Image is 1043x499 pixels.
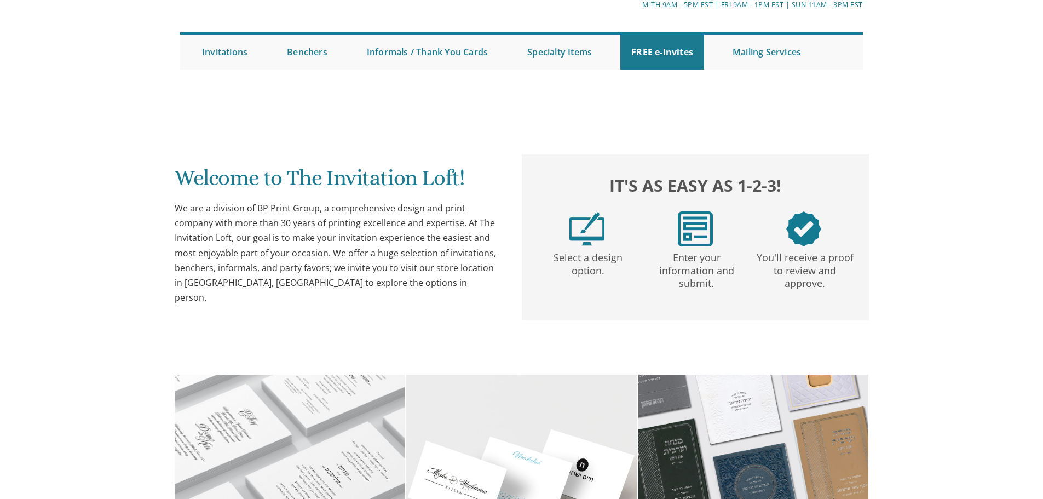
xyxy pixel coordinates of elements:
a: Specialty Items [516,35,603,70]
p: Enter your information and submit. [644,246,748,290]
div: We are a division of BP Print Group, a comprehensive design and print company with more than 30 y... [175,201,500,305]
h1: Welcome to The Invitation Loft! [175,166,500,198]
a: FREE e-Invites [620,35,704,70]
a: Informals / Thank You Cards [356,35,499,70]
h2: It's as easy as 1-2-3! [533,173,858,198]
p: You'll receive a proof to review and approve. [753,246,857,290]
p: Select a design option. [536,246,640,278]
a: Invitations [191,35,258,70]
img: step1.png [569,211,604,246]
a: Mailing Services [722,35,812,70]
img: step3.png [786,211,821,246]
img: step2.png [678,211,713,246]
a: Benchers [276,35,338,70]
